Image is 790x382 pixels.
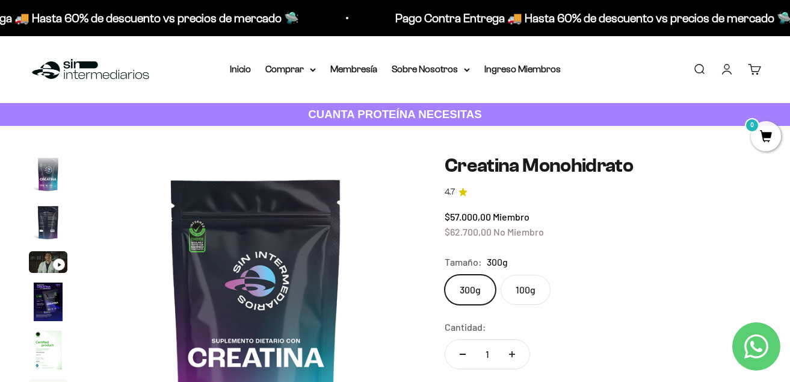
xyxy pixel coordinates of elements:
[29,203,67,242] img: Creatina Monohidrato
[445,254,482,270] legend: Tamaño:
[392,61,470,77] summary: Sobre Nosotros
[493,226,544,237] span: No Miembro
[29,331,67,369] img: Creatina Monohidrato
[265,61,316,77] summary: Comprar
[29,251,67,277] button: Ir al artículo 3
[445,319,486,335] label: Cantidad:
[484,64,561,74] a: Ingreso Miembros
[330,64,377,74] a: Membresía
[445,340,480,369] button: Reducir cantidad
[230,64,251,74] a: Inicio
[166,8,563,28] p: Pago Contra Entrega 🚚 Hasta 60% de descuento vs precios de mercado 🛸
[487,254,508,270] span: 300g
[29,283,67,321] img: Creatina Monohidrato
[29,203,67,245] button: Ir al artículo 2
[29,283,67,325] button: Ir al artículo 4
[308,108,482,121] strong: CUANTA PROTEÍNA NECESITAS
[493,211,529,222] span: Miembro
[29,155,67,197] button: Ir al artículo 1
[445,186,761,199] a: 4.74.7 de 5.0 estrellas
[495,340,529,369] button: Aumentar cantidad
[29,331,67,373] button: Ir al artículo 5
[751,131,781,144] a: 0
[445,226,492,237] span: $62.700,00
[445,211,491,222] span: $57.000,00
[445,186,455,199] span: 4.7
[29,155,67,193] img: Creatina Monohidrato
[745,118,759,133] mark: 0
[445,155,761,176] h1: Creatina Monohidrato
